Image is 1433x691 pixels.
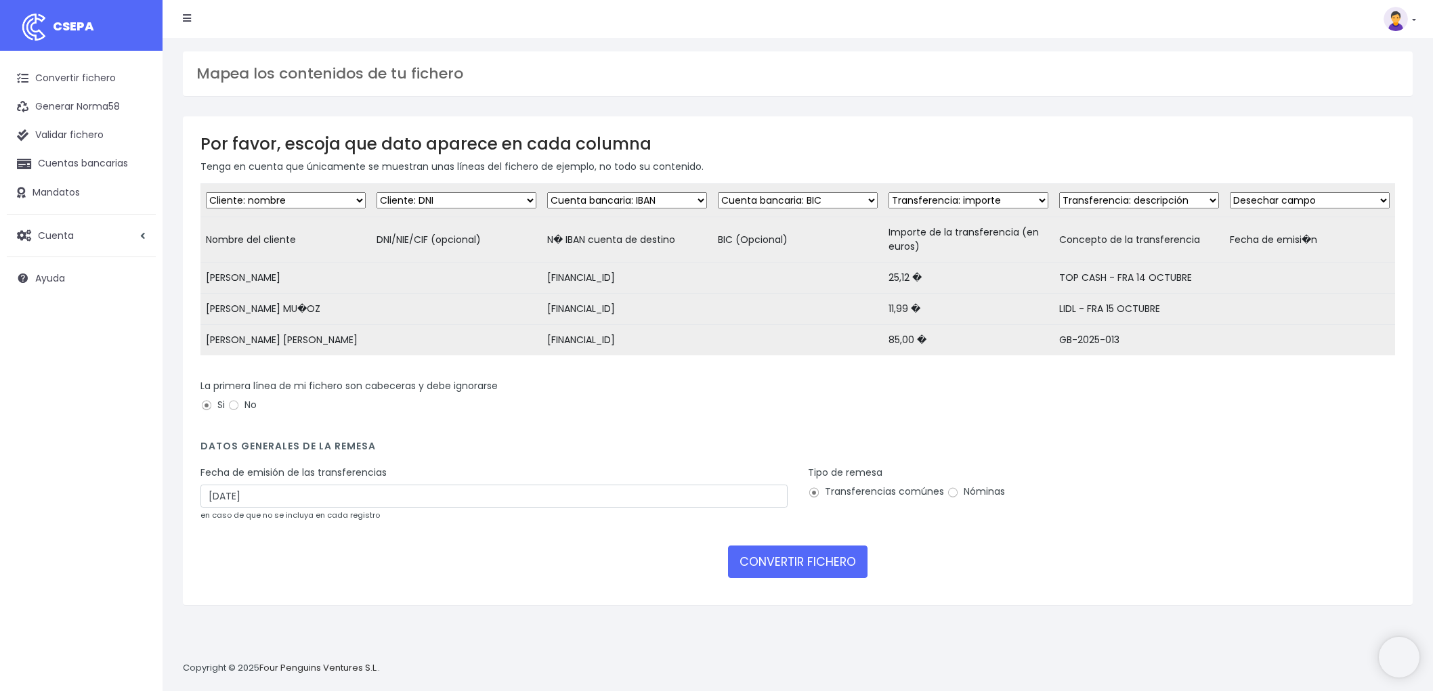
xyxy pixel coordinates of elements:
p: Tenga en cuenta que únicamente se muestran unas líneas del fichero de ejemplo, no todo su contenido. [200,159,1395,174]
span: Ayuda [35,271,65,285]
td: 25,12 � [883,263,1054,294]
a: Cuenta [7,221,156,250]
img: profile [1384,7,1408,31]
td: [PERSON_NAME] [200,263,371,294]
button: CONVERTIR FICHERO [728,545,868,578]
td: N� IBAN cuenta de destino [542,217,712,263]
label: Tipo de remesa [808,466,882,480]
p: Copyright © 2025 . [183,661,380,675]
td: [FINANCIAL_ID] [542,325,712,356]
td: Importe de la transferencia (en euros) [883,217,1054,263]
a: Ayuda [7,264,156,292]
td: [FINANCIAL_ID] [542,263,712,294]
a: Validar fichero [7,121,156,150]
label: La primera línea de mi fichero son cabeceras y debe ignorarse [200,379,498,393]
a: Convertir fichero [7,64,156,93]
td: TOP CASH - FRA 14 OCTUBRE [1054,263,1224,294]
td: Nombre del cliente [200,217,371,263]
label: Nóminas [947,485,1005,499]
h4: Datos generales de la remesa [200,441,1395,459]
span: Cuenta [38,228,74,242]
label: Transferencias comúnes [808,485,944,499]
td: Concepto de la transferencia [1054,217,1224,263]
td: DNI/NIE/CIF (opcional) [371,217,542,263]
td: GB-2025-013 [1054,325,1224,356]
a: Four Penguins Ventures S.L. [259,661,378,674]
img: logo [17,10,51,44]
a: Generar Norma58 [7,93,156,121]
label: Fecha de emisión de las transferencias [200,466,387,480]
h3: Mapea los contenidos de tu fichero [196,65,1399,83]
label: Si [200,398,225,412]
a: Cuentas bancarias [7,150,156,178]
h3: Por favor, escoja que dato aparece en cada columna [200,134,1395,154]
td: Fecha de emisi�n [1224,217,1395,263]
span: CSEPA [53,18,94,35]
td: [PERSON_NAME] [PERSON_NAME] [200,325,371,356]
td: 85,00 � [883,325,1054,356]
td: [FINANCIAL_ID] [542,294,712,325]
td: LIDL - FRA 15 OCTUBRE [1054,294,1224,325]
label: No [228,398,257,412]
a: Mandatos [7,179,156,207]
td: BIC (Opcional) [712,217,883,263]
td: 11,99 � [883,294,1054,325]
td: [PERSON_NAME] MU�OZ [200,294,371,325]
small: en caso de que no se incluya en cada registro [200,510,380,520]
